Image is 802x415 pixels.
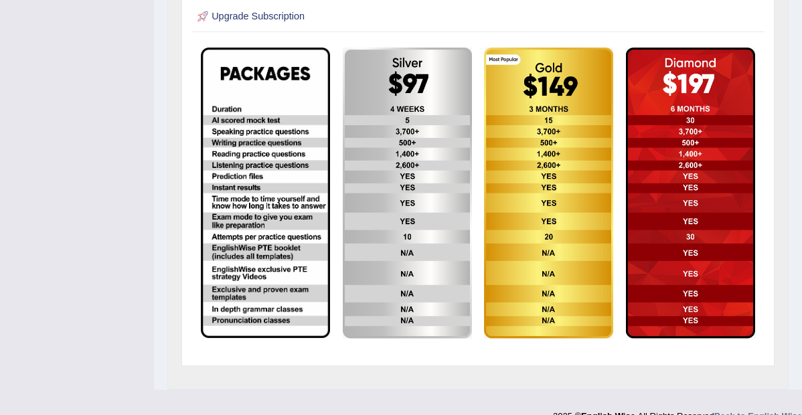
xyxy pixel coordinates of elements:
img: aud-gold.png [484,48,613,339]
img: EW package [201,48,330,338]
img: aud-silver.png [343,48,472,339]
h2: Upgrade Subscription [195,8,546,25]
img: aud-diamond.png [626,48,755,339]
